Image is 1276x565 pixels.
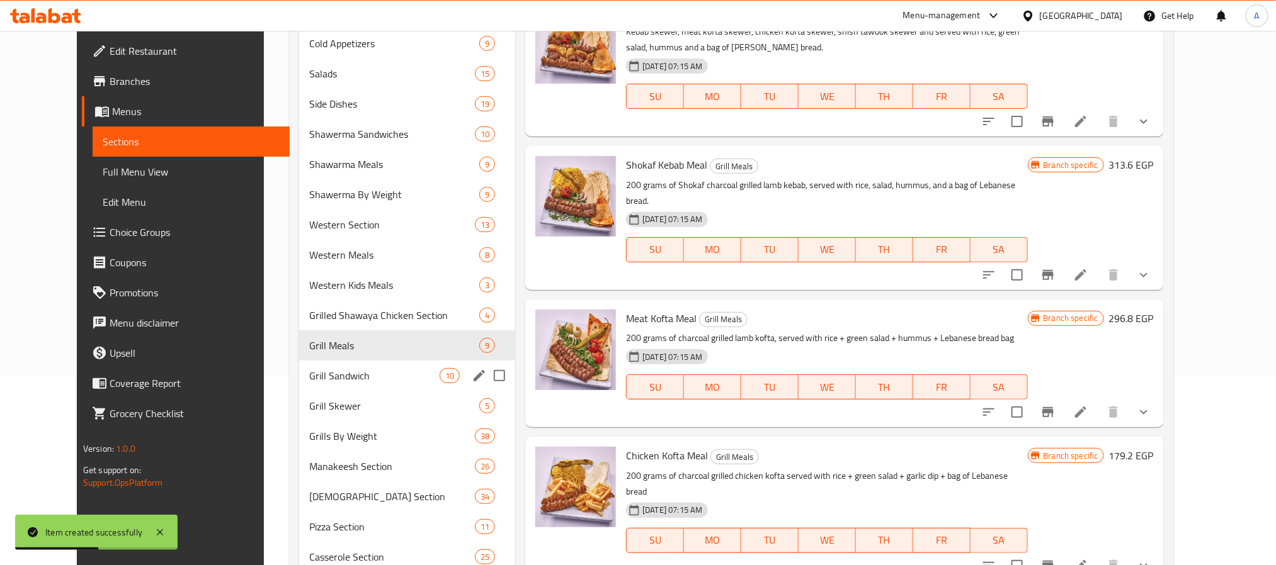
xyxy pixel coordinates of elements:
[103,194,280,210] span: Edit Menu
[309,217,475,232] span: Western Section
[93,187,290,217] a: Edit Menu
[110,74,280,89] span: Branches
[804,240,851,259] span: WE
[1109,310,1154,327] h6: 296.8 EGP
[1136,405,1151,420] svg: Show Choices
[699,312,748,327] div: Grill Meals
[971,84,1028,109] button: SA
[476,128,494,140] span: 10
[799,84,856,109] button: WE
[82,66,290,96] a: Branches
[299,330,515,361] div: Grill Meals9
[861,531,908,549] span: TH
[1033,397,1063,427] button: Branch-specific-item
[1129,397,1159,427] button: show more
[689,87,736,106] span: MO
[309,489,475,504] span: [DEMOGRAPHIC_DATA] Section
[110,255,280,270] span: Coupons
[110,285,280,300] span: Promotions
[974,397,1004,427] button: sort-choices
[971,237,1028,262] button: SA
[480,279,494,291] span: 3
[1098,260,1129,290] button: delete
[309,519,475,534] div: Pizza Section
[918,87,966,106] span: FR
[479,308,495,323] div: items
[309,489,475,504] div: Safiha Section
[475,96,495,111] div: items
[309,428,475,444] span: Grills By Weight
[440,370,459,382] span: 10
[309,398,479,413] span: Grill Skewer
[309,157,479,172] span: Shawarma Meals
[82,368,290,398] a: Coverage Report
[684,237,741,262] button: MO
[1098,397,1129,427] button: delete
[82,247,290,277] a: Coupons
[1109,156,1154,174] h6: 313.6 EGP
[1129,106,1159,137] button: show more
[626,84,684,109] button: SU
[684,374,741,400] button: MO
[1109,447,1154,464] h6: 179.2 EGP
[480,310,494,322] span: 4
[626,177,1027,209] p: 200 grams of Shokaf charcoal grilled lamb kebab, served with rice, salad, hummus, and a bag of Le...
[1004,108,1030,135] span: Select to update
[626,446,708,465] span: Chicken Kofta Meal
[1073,114,1088,129] a: Edit menu item
[913,374,971,400] button: FR
[918,240,966,259] span: FR
[804,378,851,396] span: WE
[479,157,495,172] div: items
[741,84,799,109] button: TU
[110,43,280,59] span: Edit Restaurant
[1073,405,1088,420] a: Edit menu item
[1255,9,1260,23] span: A
[299,451,515,481] div: Manakeesh Section26
[637,213,707,225] span: [DATE] 07:15 AM
[804,87,851,106] span: WE
[475,217,495,232] div: items
[746,531,794,549] span: TU
[476,551,494,563] span: 25
[741,528,799,553] button: TU
[299,240,515,270] div: Western Meals8
[918,531,966,549] span: FR
[475,126,495,142] div: items
[83,440,114,457] span: Version:
[112,104,280,119] span: Menus
[974,260,1004,290] button: sort-choices
[475,66,495,81] div: items
[299,119,515,149] div: Shawerma Sandwiches10
[1129,260,1159,290] button: show more
[626,468,1027,500] p: 200 grams of charcoal grilled chicken kofta served with rice + green salad + garlic dip + bag of ...
[479,187,495,202] div: items
[480,400,494,412] span: 5
[475,459,495,474] div: items
[976,531,1023,549] span: SA
[856,237,913,262] button: TH
[976,378,1023,396] span: SA
[626,374,684,400] button: SU
[746,240,794,259] span: TU
[83,474,163,491] a: Support.OpsPlatform
[632,240,679,259] span: SU
[309,338,479,353] span: Grill Meals
[976,240,1023,259] span: SA
[626,155,707,174] span: Shokaf Kebab Meal
[480,189,494,201] span: 9
[799,237,856,262] button: WE
[1073,267,1088,282] a: Edit menu item
[475,519,495,534] div: items
[799,374,856,400] button: WE
[710,159,758,174] span: Grill Meals
[856,528,913,553] button: TH
[470,366,489,385] button: edit
[110,315,280,330] span: Menu disclaimer
[299,512,515,542] div: Pizza Section11
[632,87,679,106] span: SU
[480,159,494,171] span: 9
[637,60,707,72] span: [DATE] 07:15 AM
